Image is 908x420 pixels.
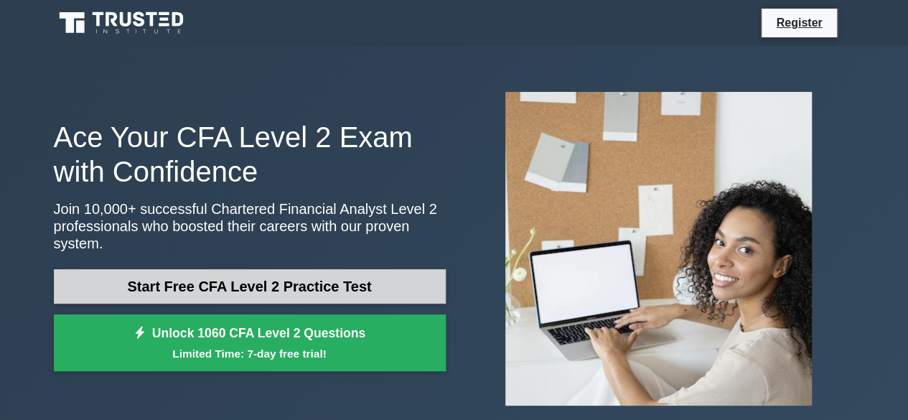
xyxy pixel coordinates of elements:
[54,120,446,189] h1: Ace Your CFA Level 2 Exam with Confidence
[767,14,830,32] a: Register
[72,345,428,362] small: Limited Time: 7-day free trial!
[54,314,446,372] a: Unlock 1060 CFA Level 2 QuestionsLimited Time: 7-day free trial!
[54,200,446,252] p: Join 10,000+ successful Chartered Financial Analyst Level 2 professionals who boosted their caree...
[54,269,446,304] a: Start Free CFA Level 2 Practice Test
